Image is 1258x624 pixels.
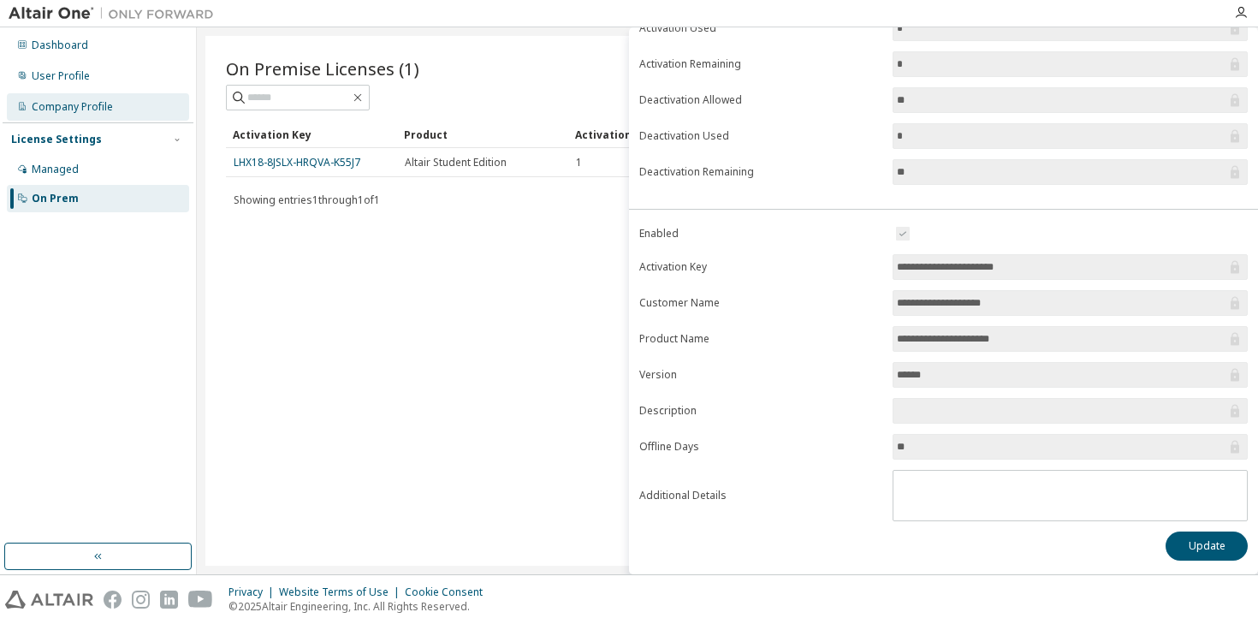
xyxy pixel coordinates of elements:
div: Website Terms of Use [279,585,405,599]
span: Showing entries 1 through 1 of 1 [234,193,380,207]
label: Deactivation Allowed [639,93,882,107]
label: Deactivation Used [639,129,882,143]
div: Product [404,121,561,148]
label: Product Name [639,332,882,346]
div: Activation Key [233,121,390,148]
p: © 2025 Altair Engineering, Inc. All Rights Reserved. [228,599,493,614]
label: Activation Key [639,260,882,274]
span: 1 [576,156,582,169]
img: linkedin.svg [160,591,178,609]
span: Altair Student Edition [405,156,507,169]
label: Deactivation Remaining [639,165,882,179]
span: On Premise Licenses (1) [226,56,419,80]
div: Company Profile [32,100,113,114]
img: instagram.svg [132,591,150,609]
div: On Prem [32,192,79,205]
label: Description [639,404,882,418]
div: User Profile [32,69,90,83]
div: Activation Allowed [575,121,733,148]
label: Version [639,368,882,382]
div: Privacy [228,585,279,599]
div: Managed [32,163,79,176]
label: Offline Days [639,440,882,454]
div: Dashboard [32,39,88,52]
img: altair_logo.svg [5,591,93,609]
img: facebook.svg [104,591,122,609]
label: Activation Remaining [639,57,882,71]
a: LHX18-8JSLX-HRQVA-K55J7 [234,155,360,169]
div: Cookie Consent [405,585,493,599]
label: Customer Name [639,296,882,310]
label: Activation Used [639,21,882,35]
img: Altair One [9,5,223,22]
label: Additional Details [639,489,882,502]
label: Enabled [639,227,882,241]
button: Update [1166,532,1248,561]
img: youtube.svg [188,591,213,609]
div: License Settings [11,133,102,146]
